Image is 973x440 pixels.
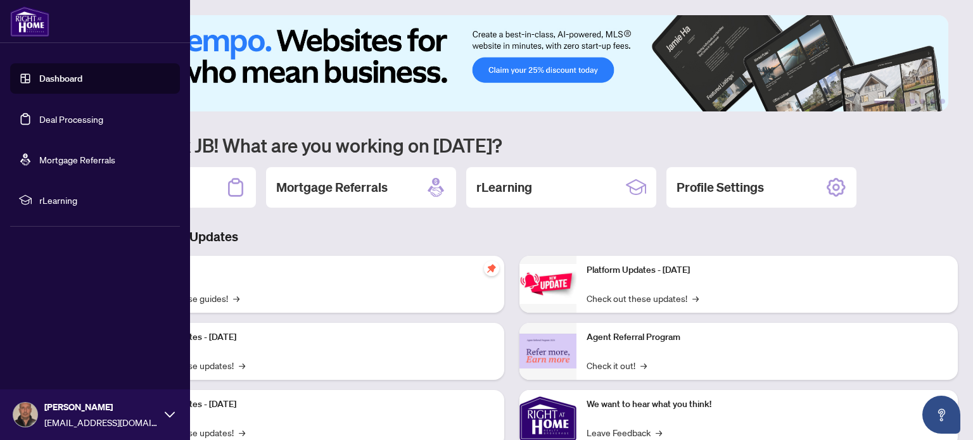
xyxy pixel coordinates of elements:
span: → [233,291,239,305]
span: → [656,425,662,439]
p: Platform Updates - [DATE] [133,398,494,412]
h1: Welcome back JB! What are you working on [DATE]? [66,133,958,157]
button: 1 [874,99,894,104]
a: Leave Feedback→ [587,425,662,439]
a: Check out these updates!→ [587,291,699,305]
button: 6 [940,99,945,104]
button: 5 [930,99,935,104]
h2: rLearning [476,179,532,196]
button: 4 [920,99,925,104]
button: Open asap [922,396,960,434]
h2: Profile Settings [677,179,764,196]
a: Mortgage Referrals [39,154,115,165]
h3: Brokerage & Industry Updates [66,228,958,246]
a: Deal Processing [39,113,103,125]
h2: Mortgage Referrals [276,179,388,196]
img: logo [10,6,49,37]
span: [PERSON_NAME] [44,400,158,414]
p: Self-Help [133,263,494,277]
img: Platform Updates - June 23, 2025 [519,264,576,304]
img: Slide 0 [66,15,948,111]
span: [EMAIL_ADDRESS][DOMAIN_NAME] [44,415,158,429]
span: pushpin [484,261,499,276]
button: 2 [900,99,905,104]
span: → [692,291,699,305]
a: Dashboard [39,73,82,84]
p: Platform Updates - [DATE] [133,330,494,344]
p: Platform Updates - [DATE] [587,263,948,277]
p: We want to hear what you think! [587,398,948,412]
a: Check it out!→ [587,358,647,372]
button: 3 [910,99,915,104]
img: Profile Icon [13,403,37,427]
span: rLearning [39,193,171,207]
span: → [239,358,245,372]
img: Agent Referral Program [519,334,576,368]
p: Agent Referral Program [587,330,948,344]
span: → [640,358,647,372]
span: → [239,425,245,439]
